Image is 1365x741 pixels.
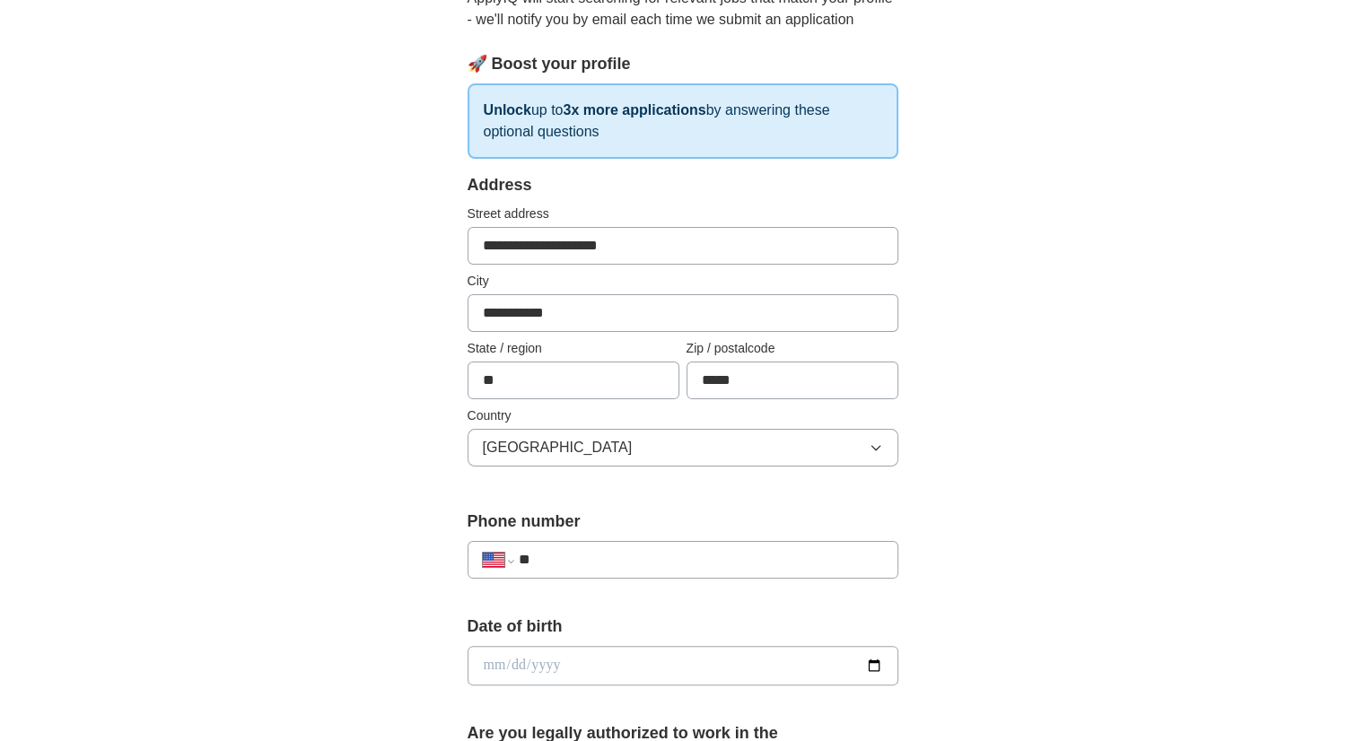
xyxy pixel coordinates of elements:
[563,102,705,118] strong: 3x more applications
[468,406,898,425] label: Country
[468,510,898,534] label: Phone number
[468,173,898,197] div: Address
[484,102,531,118] strong: Unlock
[468,615,898,639] label: Date of birth
[468,272,898,291] label: City
[468,339,679,358] label: State / region
[483,437,633,458] span: [GEOGRAPHIC_DATA]
[468,52,898,76] div: 🚀 Boost your profile
[687,339,898,358] label: Zip / postalcode
[468,429,898,466] button: [GEOGRAPHIC_DATA]
[468,83,898,159] p: up to by answering these optional questions
[468,205,898,223] label: Street address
